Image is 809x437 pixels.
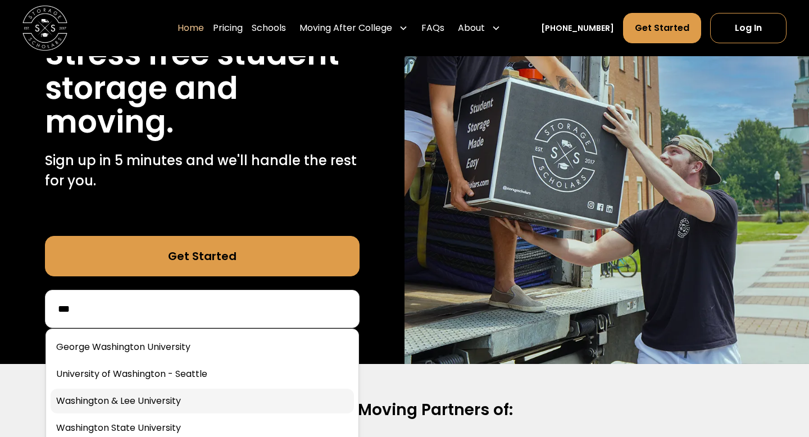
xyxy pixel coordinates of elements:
[299,21,392,35] div: Moving After College
[22,6,67,51] img: Storage Scholars main logo
[421,12,444,44] a: FAQs
[623,13,701,43] a: Get Started
[45,236,360,276] a: Get Started
[252,12,286,44] a: Schools
[710,13,787,43] a: Log In
[45,37,360,139] h1: Stress free student storage and moving.
[178,12,204,44] a: Home
[541,22,614,34] a: [PHONE_NUMBER]
[45,400,764,420] h2: Official Moving Partners of:
[45,151,360,191] p: Sign up in 5 minutes and we'll handle the rest for you.
[453,12,505,44] div: About
[295,12,412,44] div: Moving After College
[458,21,485,35] div: About
[213,12,243,44] a: Pricing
